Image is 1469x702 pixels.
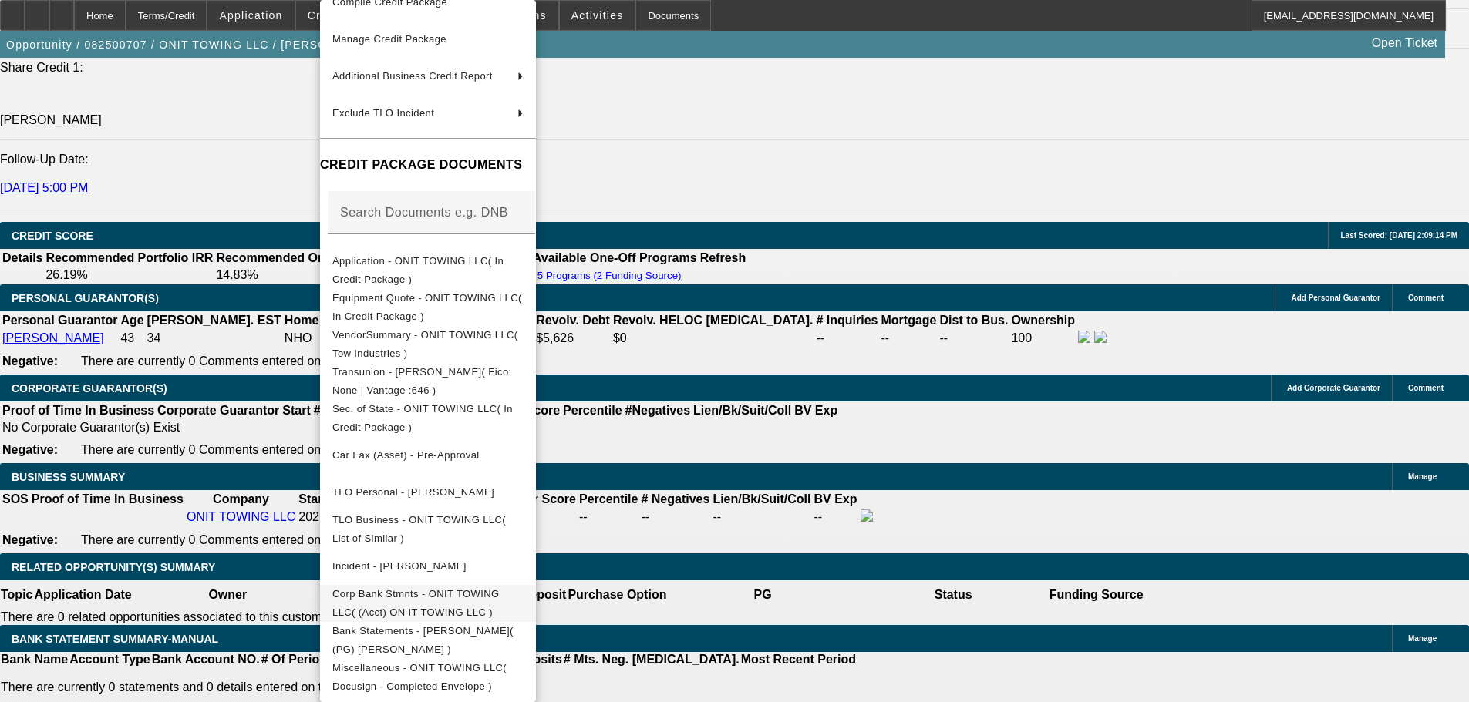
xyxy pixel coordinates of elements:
button: Incident - Balderas, Janet [320,548,536,585]
button: Miscellaneous - ONIT TOWING LLC( Docusign - Completed Envelope ) [320,659,536,696]
span: Transunion - [PERSON_NAME]( Fico: None | Vantage :646 ) [332,366,512,396]
button: Equipment Quote - ONIT TOWING LLC( In Credit Package ) [320,289,536,326]
span: Miscellaneous - ONIT TOWING LLC( Docusign - Completed Envelope ) [332,662,507,692]
span: Exclude TLO Incident [332,107,434,119]
span: Bank Statements - [PERSON_NAME]( (PG) [PERSON_NAME] ) [332,625,514,655]
mat-label: Search Documents e.g. DNB [340,206,508,219]
span: Sec. of State - ONIT TOWING LLC( In Credit Package ) [332,403,513,433]
span: TLO Personal - [PERSON_NAME] [332,486,494,498]
span: VendorSummary - ONIT TOWING LLC( Tow Industries ) [332,329,518,359]
button: VendorSummary - ONIT TOWING LLC( Tow Industries ) [320,326,536,363]
button: Bank Statements - Balderas, Janet( (PG) Janet Balderas ) [320,622,536,659]
button: Sec. of State - ONIT TOWING LLC( In Credit Package ) [320,400,536,437]
span: Incident - [PERSON_NAME] [332,560,467,572]
span: Corp Bank Stmnts - ONIT TOWING LLC( (Acct) ON IT TOWING LLC ) [332,588,500,618]
h4: CREDIT PACKAGE DOCUMENTS [320,156,536,174]
button: TLO Business - ONIT TOWING LLC( List of Similar ) [320,511,536,548]
button: Corp Bank Stmnts - ONIT TOWING LLC( (Acct) ON IT TOWING LLC ) [320,585,536,622]
span: Manage Credit Package [332,33,446,45]
span: Equipment Quote - ONIT TOWING LLC( In Credit Package ) [332,292,522,322]
button: Car Fax (Asset) - Pre-Approval [320,437,536,474]
span: TLO Business - ONIT TOWING LLC( List of Similar ) [332,514,506,544]
span: Application - ONIT TOWING LLC( In Credit Package ) [332,255,504,285]
button: TLO Personal - Balderas, Janet [320,474,536,511]
span: Car Fax (Asset) - Pre-Approval [332,449,480,461]
span: Additional Business Credit Report [332,70,493,82]
button: Application - ONIT TOWING LLC( In Credit Package ) [320,252,536,289]
button: Transunion - Balderas, Janet( Fico: None | Vantage :646 ) [320,363,536,400]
